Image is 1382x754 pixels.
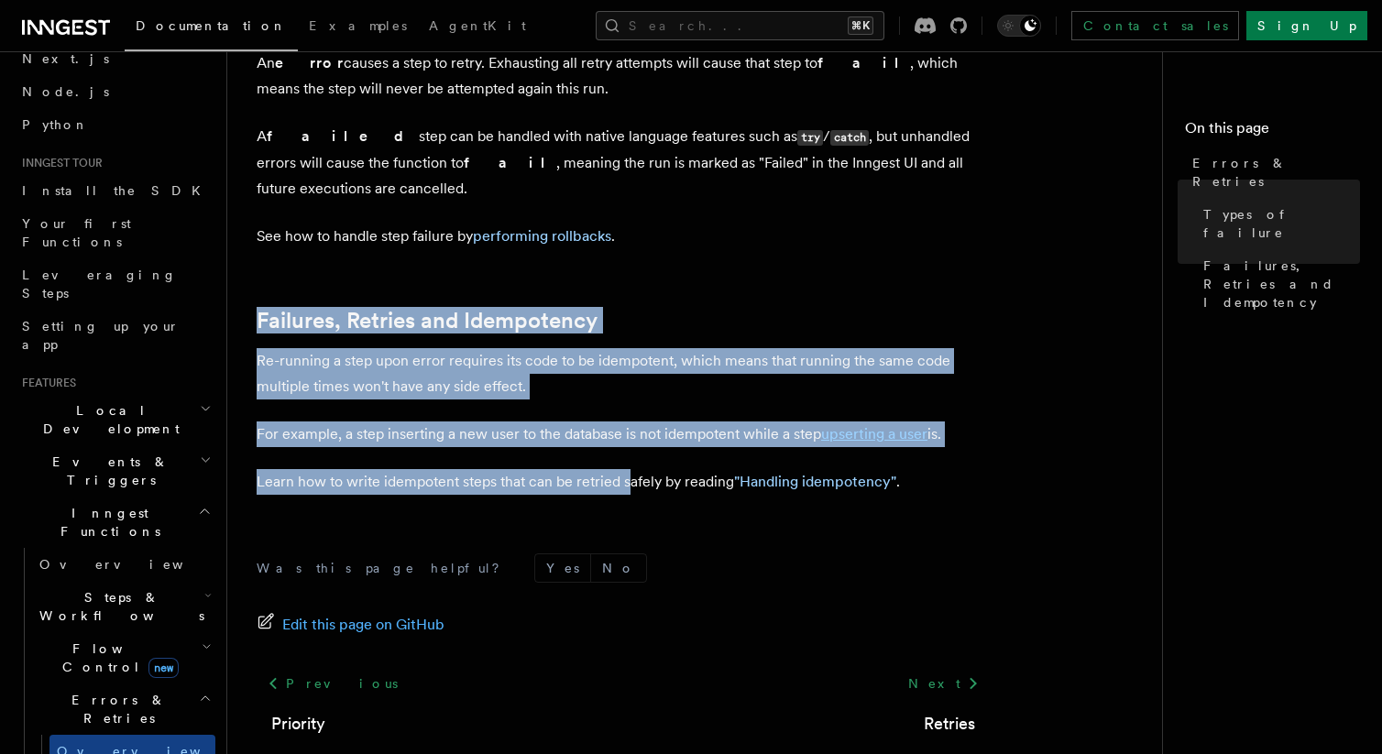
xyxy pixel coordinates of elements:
[15,75,215,108] a: Node.js
[257,421,990,447] p: For example, a step inserting a new user to the database is not idempotent while a step is.
[817,54,910,71] strong: fail
[32,548,215,581] a: Overview
[535,554,590,582] button: Yes
[257,224,990,249] p: See how to handle step failure by .
[15,310,215,361] a: Setting up your app
[257,50,990,102] p: An causes a step to retry. Exhausting all retry attempts will cause that step to , which means th...
[1196,198,1360,249] a: Types of failure
[797,130,823,146] code: try
[15,504,198,541] span: Inngest Functions
[275,54,344,71] strong: error
[429,18,526,33] span: AgentKit
[22,117,89,132] span: Python
[15,174,215,207] a: Install the SDK
[32,683,215,735] button: Errors & Retries
[1196,249,1360,319] a: Failures, Retries and Idempotency
[309,18,407,33] span: Examples
[15,42,215,75] a: Next.js
[257,667,408,700] a: Previous
[848,16,873,35] kbd: ⌘K
[821,425,927,443] a: upserting a user
[1203,205,1360,242] span: Types of failure
[125,5,298,51] a: Documentation
[15,453,200,489] span: Events & Triggers
[15,207,215,258] a: Your first Functions
[15,445,215,497] button: Events & Triggers
[924,711,975,737] a: Retries
[15,497,215,548] button: Inngest Functions
[15,156,103,170] span: Inngest tour
[1185,117,1360,147] h4: On this page
[596,11,884,40] button: Search...⌘K
[257,348,990,399] p: Re-running a step upon error requires its code to be idempotent, which means that running the sam...
[15,394,215,445] button: Local Development
[22,84,109,99] span: Node.js
[22,268,177,301] span: Leveraging Steps
[22,51,109,66] span: Next.js
[1185,147,1360,198] a: Errors & Retries
[15,108,215,141] a: Python
[257,124,990,202] p: A step can be handled with native language features such as / , but unhandled errors will cause t...
[418,5,537,49] a: AgentKit
[267,127,419,145] strong: failed
[1203,257,1360,311] span: Failures, Retries and Idempotency
[257,469,990,495] p: Learn how to write idempotent steps that can be retried safely by reading .
[830,130,869,146] code: catch
[32,691,199,727] span: Errors & Retries
[897,667,990,700] a: Next
[1246,11,1367,40] a: Sign Up
[32,639,202,676] span: Flow Control
[1071,11,1239,40] a: Contact sales
[22,216,131,249] span: Your first Functions
[257,612,444,638] a: Edit this page on GitHub
[22,319,180,352] span: Setting up your app
[257,559,512,577] p: Was this page helpful?
[591,554,646,582] button: No
[271,711,325,737] a: Priority
[1192,154,1360,191] span: Errors & Retries
[298,5,418,49] a: Examples
[257,308,598,333] a: Failures, Retries and Idempotency
[136,18,287,33] span: Documentation
[15,258,215,310] a: Leveraging Steps
[148,658,179,678] span: new
[32,588,204,625] span: Steps & Workflows
[997,15,1041,37] button: Toggle dark mode
[473,227,611,245] a: performing rollbacks
[32,632,215,683] button: Flow Controlnew
[464,154,556,171] strong: fail
[22,183,212,198] span: Install the SDK
[32,581,215,632] button: Steps & Workflows
[39,557,228,572] span: Overview
[734,473,896,490] a: "Handling idempotency"
[15,376,76,390] span: Features
[15,401,200,438] span: Local Development
[282,612,444,638] span: Edit this page on GitHub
